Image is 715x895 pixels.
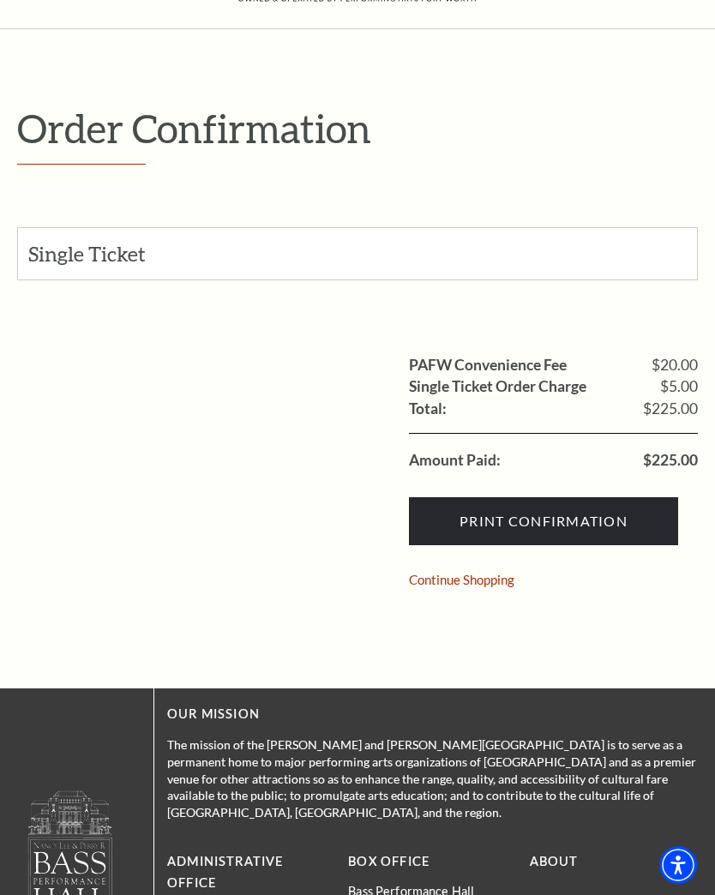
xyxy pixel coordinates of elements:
[348,851,516,873] p: BOX OFFICE
[409,357,567,373] label: PAFW Convenience Fee
[409,379,586,394] label: Single Ticket Order Charge
[643,453,698,468] span: $225.00
[409,574,514,586] a: Continue Shopping
[28,243,197,265] h2: Single Ticket
[409,497,678,545] input: Submit button
[409,453,501,468] label: Amount Paid:
[17,106,698,150] p: Order Confirmation
[167,736,698,820] p: The mission of the [PERSON_NAME] and [PERSON_NAME][GEOGRAPHIC_DATA] is to serve as a permanent ho...
[652,357,698,373] span: $20.00
[409,401,447,417] label: Total:
[660,379,698,394] span: $5.00
[659,846,697,884] div: Accessibility Menu
[643,401,698,417] span: $225.00
[167,851,335,894] p: Administrative Office
[530,854,579,868] a: About
[167,704,698,725] p: OUR MISSION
